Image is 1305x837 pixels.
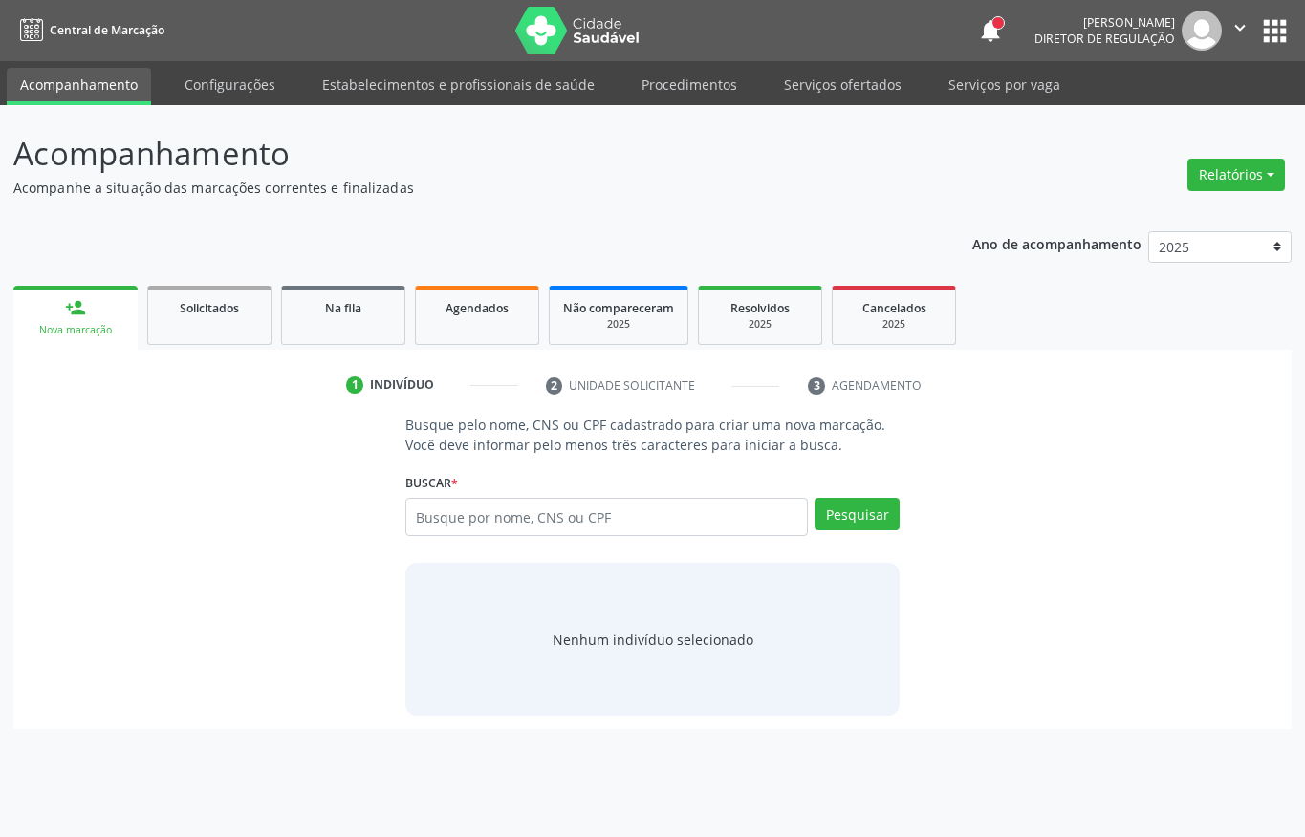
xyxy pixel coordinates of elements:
[977,17,1004,44] button: notifications
[972,231,1142,255] p: Ano de acompanhamento
[730,300,790,316] span: Resolvidos
[1229,17,1251,38] i: 
[346,376,363,394] div: 1
[171,68,289,101] a: Configurações
[862,300,926,316] span: Cancelados
[1182,11,1222,51] img: img
[65,297,86,318] div: person_add
[1034,14,1175,31] div: [PERSON_NAME]
[846,317,942,332] div: 2025
[628,68,750,101] a: Procedimentos
[7,68,151,105] a: Acompanhamento
[13,130,908,178] p: Acompanhamento
[553,630,753,650] div: Nenhum indivíduo selecionado
[771,68,915,101] a: Serviços ofertados
[563,317,674,332] div: 2025
[405,415,900,455] p: Busque pelo nome, CNS ou CPF cadastrado para criar uma nova marcação. Você deve informar pelo men...
[180,300,239,316] span: Solicitados
[1258,14,1292,48] button: apps
[405,498,808,536] input: Busque por nome, CNS ou CPF
[309,68,608,101] a: Estabelecimentos e profissionais de saúde
[1034,31,1175,47] span: Diretor de regulação
[563,300,674,316] span: Não compareceram
[27,323,124,337] div: Nova marcação
[1222,11,1258,51] button: 
[13,14,164,46] a: Central de Marcação
[405,468,458,498] label: Buscar
[815,498,900,530] button: Pesquisar
[712,317,808,332] div: 2025
[370,376,434,394] div: Indivíduo
[935,68,1074,101] a: Serviços por vaga
[13,178,908,198] p: Acompanhe a situação das marcações correntes e finalizadas
[446,300,509,316] span: Agendados
[1187,159,1285,191] button: Relatórios
[50,22,164,38] span: Central de Marcação
[325,300,361,316] span: Na fila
